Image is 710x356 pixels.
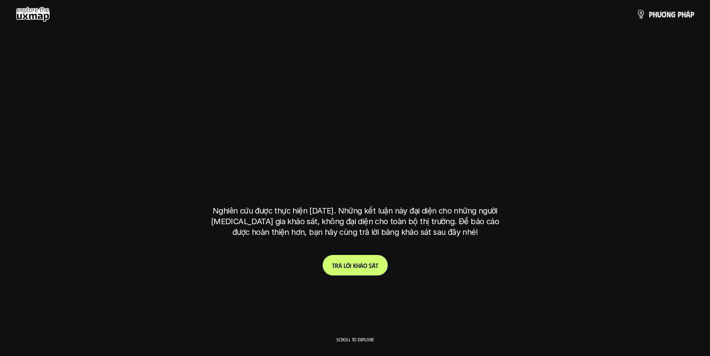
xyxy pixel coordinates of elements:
[360,262,363,269] span: ả
[336,337,374,342] p: Scroll to explore
[335,262,338,269] span: r
[372,262,376,269] span: á
[636,6,694,22] a: phươngpháp
[653,10,657,19] span: h
[211,93,499,126] h1: phạm vi công việc của
[328,73,388,82] h6: Kết quả nghiên cứu
[363,262,367,269] span: o
[686,10,690,19] span: á
[338,262,342,269] span: ả
[356,262,360,269] span: h
[678,10,682,19] span: p
[350,262,351,269] span: i
[690,10,694,19] span: p
[332,262,335,269] span: T
[353,262,356,269] span: k
[649,10,653,19] span: p
[661,10,667,19] span: ơ
[376,262,378,269] span: t
[344,262,346,269] span: l
[346,262,350,269] span: ờ
[369,262,372,269] span: s
[667,10,671,19] span: n
[671,10,676,19] span: g
[207,206,503,238] p: Nghiên cứu được thực hiện [DATE]. Những kết luận này đại diện cho những người [MEDICAL_DATA] gia ...
[682,10,686,19] span: h
[215,155,496,188] h1: tại [GEOGRAPHIC_DATA]
[657,10,661,19] span: ư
